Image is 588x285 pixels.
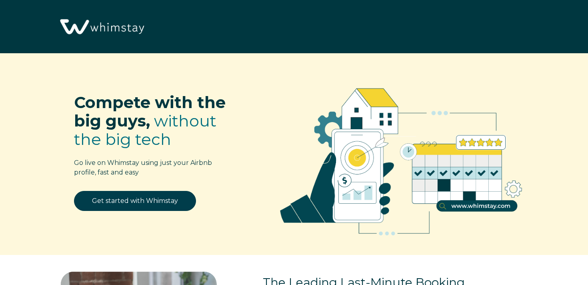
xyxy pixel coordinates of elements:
span: Compete with the big guys, [74,92,226,130]
span: Go live on Whimstay using just your Airbnb profile, fast and easy [74,159,212,176]
a: Get started with Whimstay [74,191,196,211]
img: Whimstay Logo-02 1 [56,4,147,50]
span: without the big tech [74,111,216,149]
img: RBO Ilustrations-02 [260,65,542,250]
